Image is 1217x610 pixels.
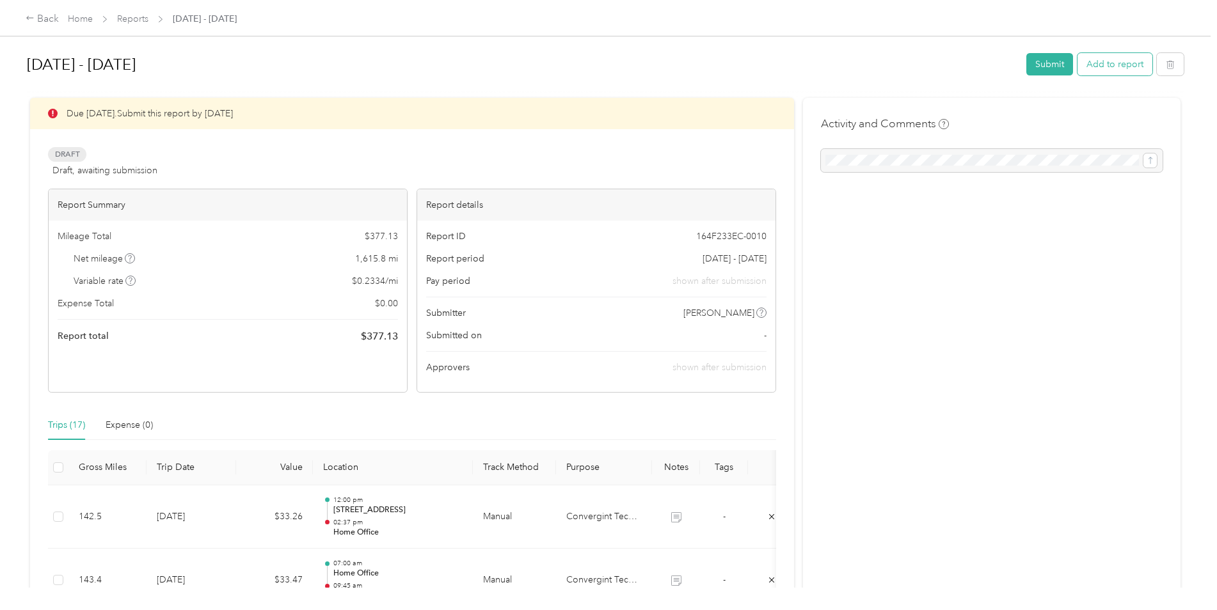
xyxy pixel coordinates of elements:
[147,485,236,549] td: [DATE]
[117,13,148,24] a: Reports
[58,230,111,243] span: Mileage Total
[30,98,794,129] div: Due [DATE]. Submit this report by [DATE]
[58,297,114,310] span: Expense Total
[1078,53,1152,75] button: Add to report
[556,485,652,549] td: Convergint Technologies
[703,252,767,265] span: [DATE] - [DATE]
[236,450,313,485] th: Value
[173,12,237,26] span: [DATE] - [DATE]
[700,450,748,485] th: Tags
[48,147,86,162] span: Draft
[52,164,157,177] span: Draft, awaiting submission
[556,450,652,485] th: Purpose
[426,230,466,243] span: Report ID
[333,496,463,504] p: 12:00 pm
[74,252,136,265] span: Net mileage
[426,361,470,374] span: Approvers
[696,230,767,243] span: 164F233EC-0010
[683,306,754,320] span: [PERSON_NAME]
[723,574,726,585] span: -
[473,485,556,549] td: Manual
[365,230,398,243] span: $ 377.13
[333,568,463,579] p: Home Office
[49,189,407,221] div: Report Summary
[68,13,93,24] a: Home
[333,559,463,568] p: 07:00 am
[426,329,482,342] span: Submitted on
[361,329,398,344] span: $ 377.13
[426,306,466,320] span: Submitter
[473,450,556,485] th: Track Method
[27,49,1017,80] h1: Sep 1 - 30, 2025
[1026,53,1073,75] button: Submit
[355,252,398,265] span: 1,615.8 mi
[764,329,767,342] span: -
[68,450,147,485] th: Gross Miles
[58,329,109,343] span: Report total
[672,274,767,288] span: shown after submission
[821,116,949,132] h4: Activity and Comments
[417,189,776,221] div: Report details
[236,485,313,549] td: $33.26
[74,274,136,288] span: Variable rate
[106,418,153,432] div: Expense (0)
[426,274,470,288] span: Pay period
[26,12,59,27] div: Back
[723,511,726,522] span: -
[333,581,463,590] p: 09:45 am
[68,485,147,549] td: 142.5
[48,418,85,432] div: Trips (17)
[352,274,398,288] span: $ 0.2334 / mi
[426,252,484,265] span: Report period
[147,450,236,485] th: Trip Date
[313,450,473,485] th: Location
[333,527,463,538] p: Home Office
[652,450,700,485] th: Notes
[333,518,463,527] p: 02:37 pm
[333,504,463,516] p: [STREET_ADDRESS]
[672,362,767,373] span: shown after submission
[1145,538,1217,610] iframe: Everlance-gr Chat Button Frame
[375,297,398,310] span: $ 0.00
